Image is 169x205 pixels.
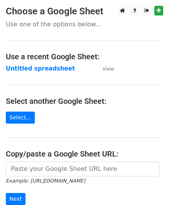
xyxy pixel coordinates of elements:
small: View [102,66,114,72]
h3: Choose a Google Sheet [6,6,163,17]
input: Paste your Google Sheet URL here [6,162,159,176]
h4: Copy/paste a Google Sheet URL: [6,149,163,158]
a: View [95,65,114,72]
p: Use one of the options below... [6,20,163,28]
input: Next [6,193,26,205]
small: Example: [URL][DOMAIN_NAME] [6,178,85,184]
a: Select... [6,112,35,124]
a: Untitled spreadsheet [6,65,75,72]
h4: Use a recent Google Sheet: [6,52,163,61]
h4: Select another Google Sheet: [6,96,163,106]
